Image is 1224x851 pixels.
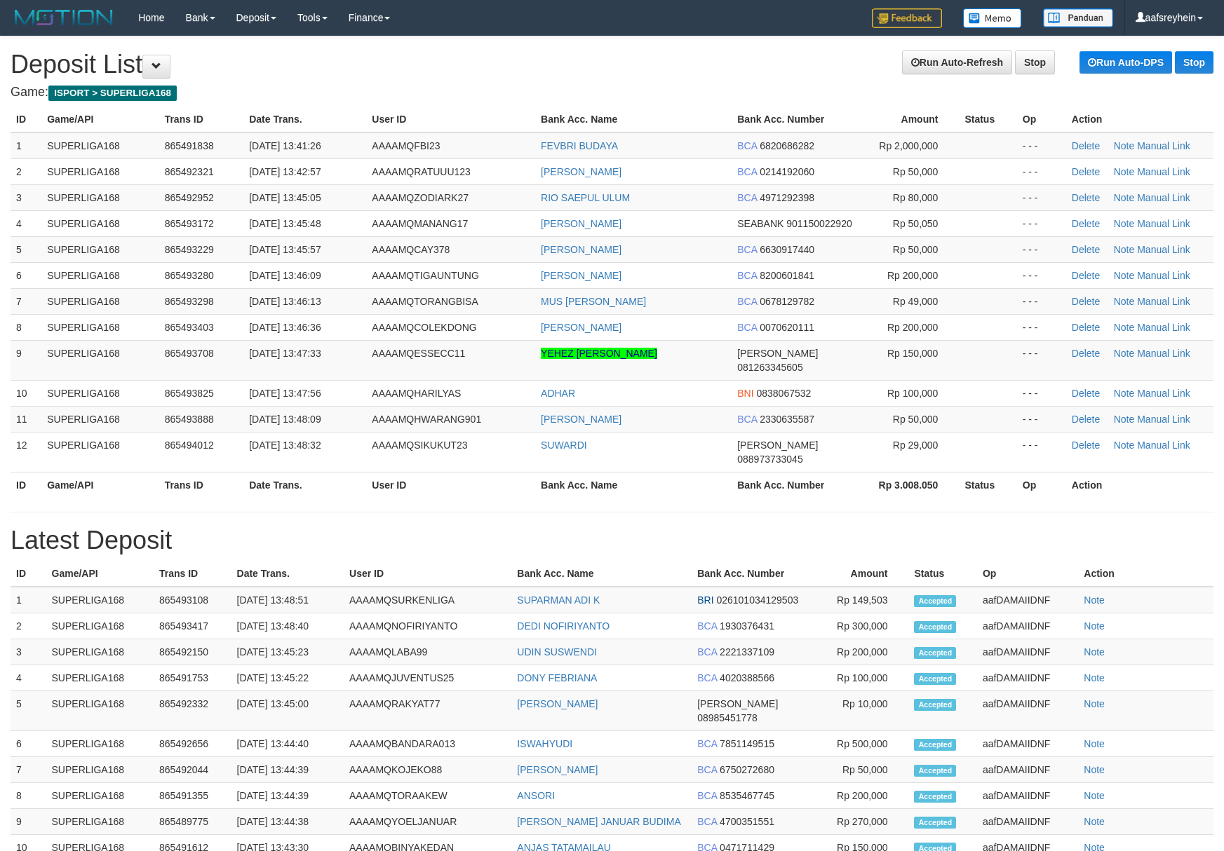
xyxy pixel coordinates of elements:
td: SUPERLIGA168 [41,158,159,184]
a: Manual Link [1137,270,1190,281]
span: [DATE] 13:46:36 [249,322,321,333]
span: [DATE] 13:45:57 [249,244,321,255]
td: [DATE] 13:45:00 [231,691,344,731]
td: 2 [11,158,41,184]
a: YEHEZ [PERSON_NAME] [541,348,657,359]
a: SUPARMAN ADI K [517,594,600,606]
th: Bank Acc. Number [732,107,861,132]
a: Note [1084,672,1105,683]
a: Note [1084,698,1105,709]
td: Rp 10,000 [812,691,909,731]
a: Note [1114,270,1135,281]
a: [PERSON_NAME] [517,764,598,775]
span: BNI [737,388,753,399]
span: BCA [737,140,757,151]
span: BCA [737,322,757,333]
h4: Game: [11,86,1213,100]
a: Note [1084,790,1105,801]
span: [DATE] 13:42:57 [249,166,321,177]
td: aafDAMAIIDNF [977,731,1078,757]
span: 026101034129503 [716,594,798,606]
span: Accepted [914,621,956,633]
span: Rp 29,000 [893,440,939,451]
td: 865491355 [154,783,231,809]
td: 9 [11,340,41,380]
th: Bank Acc. Name [535,472,732,498]
span: AAAAMQRATUUU123 [372,166,471,177]
td: SUPERLIGA168 [41,406,159,432]
td: 865493417 [154,613,231,639]
td: Rp 149,503 [812,587,909,613]
span: 865493229 [165,244,214,255]
a: Note [1114,414,1135,425]
th: Op [977,561,1078,587]
a: Delete [1072,322,1100,333]
span: Accepted [914,699,956,711]
span: 865493888 [165,414,214,425]
span: 865492952 [165,192,214,203]
span: 865493825 [165,388,214,399]
td: - - - [1017,340,1066,380]
span: 0838067532 [756,388,811,399]
span: AAAAMQCAY378 [372,244,450,255]
img: Feedback.jpg [872,8,942,28]
td: - - - [1017,158,1066,184]
span: [DATE] 13:46:13 [249,296,321,307]
th: Status [959,107,1016,132]
span: [DATE] 13:45:05 [249,192,321,203]
td: SUPERLIGA168 [46,731,154,757]
td: SUPERLIGA168 [41,132,159,159]
a: Note [1114,244,1135,255]
td: - - - [1017,432,1066,472]
th: Bank Acc. Number [732,472,861,498]
a: Note [1114,166,1135,177]
th: Op [1017,472,1066,498]
span: 901150022920 [786,218,852,229]
a: Note [1084,764,1105,775]
th: Action [1066,107,1213,132]
th: Amount [812,561,909,587]
td: - - - [1017,210,1066,236]
td: AAAAMQTORAAKEW [344,783,511,809]
span: AAAAMQFBI23 [372,140,440,151]
span: BCA [737,270,757,281]
td: SUPERLIGA168 [46,587,154,613]
th: Trans ID [159,107,244,132]
span: [DATE] 13:47:56 [249,388,321,399]
td: Rp 200,000 [812,639,909,665]
span: 865494012 [165,440,214,451]
a: [PERSON_NAME] [541,244,621,255]
span: BCA [697,620,717,632]
span: [DATE] 13:48:32 [249,440,321,451]
span: 865493403 [165,322,214,333]
a: Manual Link [1137,244,1190,255]
th: Trans ID [159,472,244,498]
td: AAAAMQBANDARA013 [344,731,511,757]
span: [DATE] 13:41:26 [249,140,321,151]
span: [PERSON_NAME] [737,348,818,359]
td: 1 [11,587,46,613]
span: 6630917440 [760,244,814,255]
span: 8535467745 [720,790,774,801]
span: AAAAMQESSECC11 [372,348,465,359]
span: SEABANK [737,218,784,229]
span: BCA [737,244,757,255]
img: MOTION_logo.png [11,7,117,28]
td: aafDAMAIIDNF [977,757,1078,783]
span: 0070620111 [760,322,814,333]
span: BRI [697,594,713,606]
span: AAAAMQSIKUKUT23 [372,440,467,451]
td: 1 [11,132,41,159]
a: [PERSON_NAME] JANUAR BUDIMA [517,816,680,827]
span: 6750272680 [720,764,774,775]
a: Manual Link [1137,166,1190,177]
th: ID [11,472,41,498]
a: Note [1114,322,1135,333]
a: UDIN SUSWENDI [517,646,597,658]
td: 3 [11,639,46,665]
th: User ID [366,472,535,498]
span: 865491838 [165,140,214,151]
td: [DATE] 13:45:22 [231,665,344,691]
a: Manual Link [1137,322,1190,333]
a: Note [1084,646,1105,658]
